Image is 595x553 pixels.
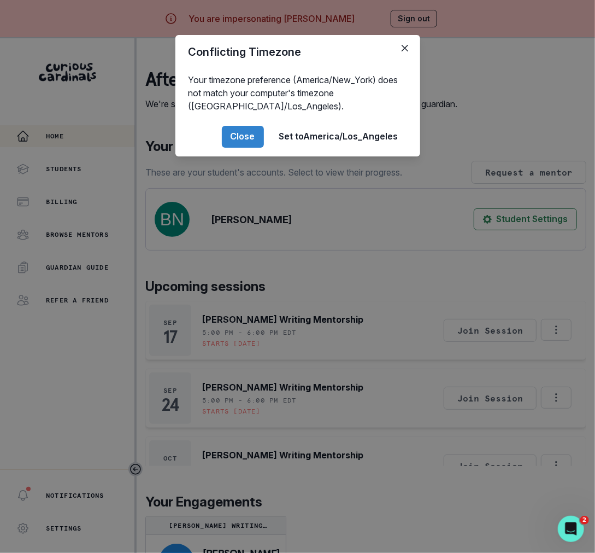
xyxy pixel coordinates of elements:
[175,69,420,117] div: Your timezone preference (America/New_York) does not match your computer's timezone ([GEOGRAPHIC_...
[175,35,420,69] header: Conflicting Timezone
[580,516,589,525] span: 2
[558,516,584,542] iframe: Intercom live chat
[222,126,264,148] button: Close
[396,39,414,57] button: Close
[270,126,407,148] button: Set toAmerica/Los_Angeles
